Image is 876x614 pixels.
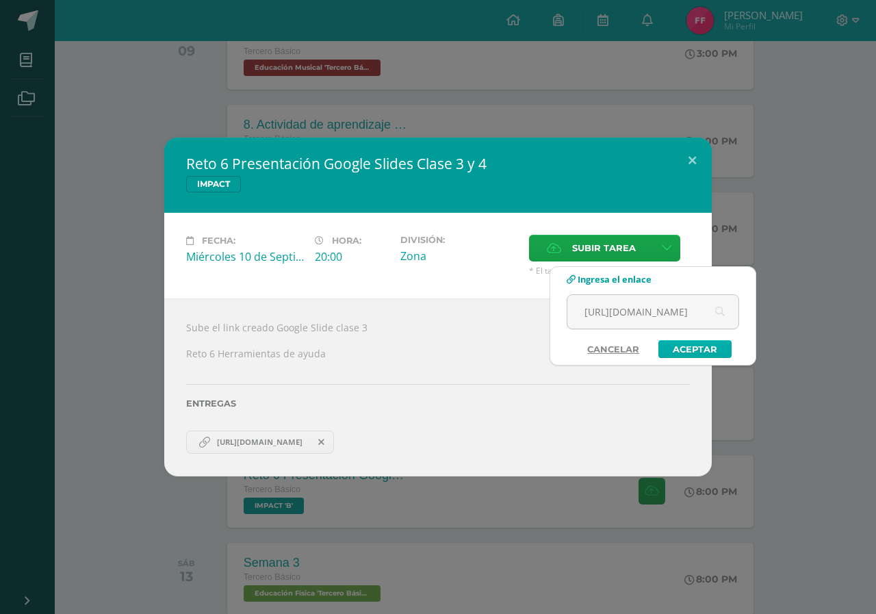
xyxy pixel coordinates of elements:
[164,298,712,476] div: Sube el link creado Google Slide clase 3 Reto 6 Herramientas de ayuda
[578,273,652,285] span: Ingresa el enlace
[332,235,361,246] span: Hora:
[202,235,235,246] span: Fecha:
[310,435,333,450] span: Remover entrega
[186,398,690,409] label: Entregas
[572,235,636,261] span: Subir tarea
[315,249,389,264] div: 20:00
[673,138,712,184] button: Close (Esc)
[186,249,304,264] div: Miércoles 10 de Septiembre
[210,437,309,448] span: [URL][DOMAIN_NAME]
[658,340,732,358] a: Aceptar
[567,295,738,329] input: Ej. www.google.com
[529,265,690,277] span: * El tamaño máximo permitido es 50 MB
[574,340,653,358] a: Cancelar
[186,431,334,454] a: https://docs.google.com/presentation/d/1nPcXZ2HHXbiXXLhctcaNDTowgG4tBgPai0h1BOP9440/edit?usp=sharing
[186,154,690,173] h2: Reto 6 Presentación Google Slides Clase 3 y 4
[186,176,241,192] span: IMPACT
[400,235,518,245] label: División:
[400,248,518,264] div: Zona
